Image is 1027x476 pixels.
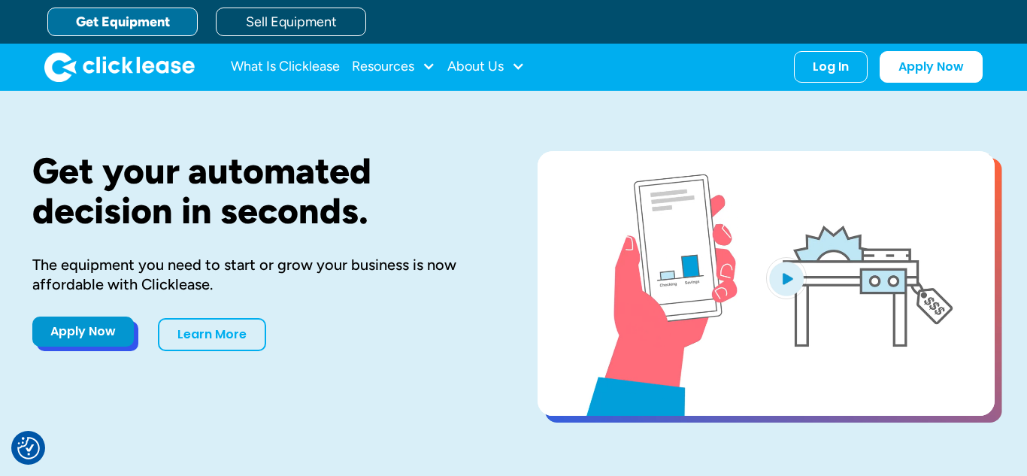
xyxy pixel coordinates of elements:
[813,59,849,74] div: Log In
[231,52,340,82] a: What Is Clicklease
[32,151,489,231] h1: Get your automated decision in seconds.
[32,317,134,347] a: Apply Now
[766,257,807,299] img: Blue play button logo on a light blue circular background
[32,255,489,294] div: The equipment you need to start or grow your business is now affordable with Clicklease.
[216,8,366,36] a: Sell Equipment
[17,437,40,459] img: Revisit consent button
[44,52,195,82] img: Clicklease logo
[352,52,435,82] div: Resources
[880,51,983,83] a: Apply Now
[447,52,525,82] div: About Us
[44,52,195,82] a: home
[538,151,995,416] a: open lightbox
[17,437,40,459] button: Consent Preferences
[47,8,198,36] a: Get Equipment
[158,318,266,351] a: Learn More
